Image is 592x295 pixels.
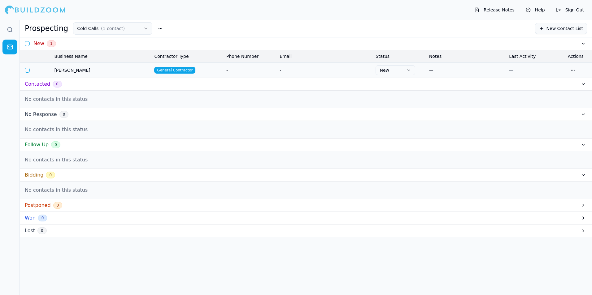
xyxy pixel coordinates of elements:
[154,67,195,74] span: General Contractor
[25,80,50,88] h3: Contacted
[523,5,548,15] button: Help
[25,171,43,179] h3: Bidding
[20,182,592,199] p: No contacts in this status
[25,214,36,222] h3: Won
[280,67,371,73] div: -
[427,50,507,62] th: Notes
[46,172,55,178] span: 0
[429,67,504,73] div: —
[53,81,62,88] span: 0
[535,23,587,34] button: New Contact List
[47,40,56,47] span: 1
[54,67,149,73] span: [PERSON_NAME]
[471,5,518,15] button: Release Notes
[59,111,69,118] span: 0
[226,67,275,73] div: -
[509,67,563,73] div: —
[25,202,51,209] h3: Postponed
[373,50,426,62] th: Status
[53,202,63,209] span: 0
[277,50,373,62] th: Email
[507,50,565,62] th: Last Activity
[20,121,592,138] p: No contacts in this status
[565,50,592,62] th: Actions
[38,215,47,221] span: 0
[25,141,49,148] h3: Follow Up
[553,5,587,15] button: Sign Out
[37,227,47,234] span: 0
[20,151,592,169] p: No contacts in this status
[33,40,44,47] h3: New
[224,50,277,62] th: Phone Number
[52,50,152,62] th: Business Name
[25,111,57,118] h3: No Response
[25,227,35,234] h3: Lost
[20,91,592,108] p: No contacts in this status
[25,24,68,33] h1: Prospecting
[152,50,224,62] th: Contractor Type
[51,141,60,148] span: 0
